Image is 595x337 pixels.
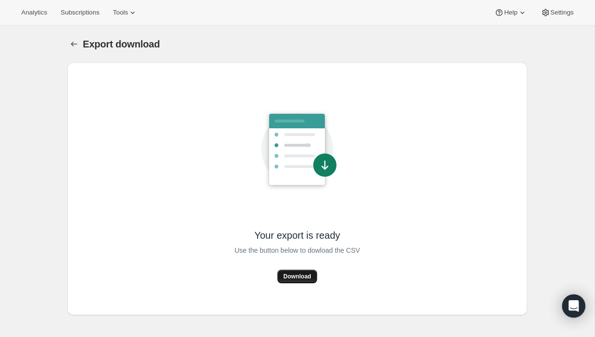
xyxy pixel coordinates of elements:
[504,9,517,16] span: Help
[21,9,47,16] span: Analytics
[277,270,317,283] button: Download
[550,9,574,16] span: Settings
[113,9,128,16] span: Tools
[283,273,311,280] span: Download
[488,6,533,19] button: Help
[254,229,340,242] span: Your export is ready
[562,294,585,318] div: Open Intercom Messenger
[107,6,143,19] button: Tools
[15,6,53,19] button: Analytics
[234,245,360,256] span: Use the button below to dowload the CSV
[55,6,105,19] button: Subscriptions
[535,6,580,19] button: Settings
[83,39,160,49] span: Export download
[67,37,81,51] button: Export download
[61,9,99,16] span: Subscriptions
